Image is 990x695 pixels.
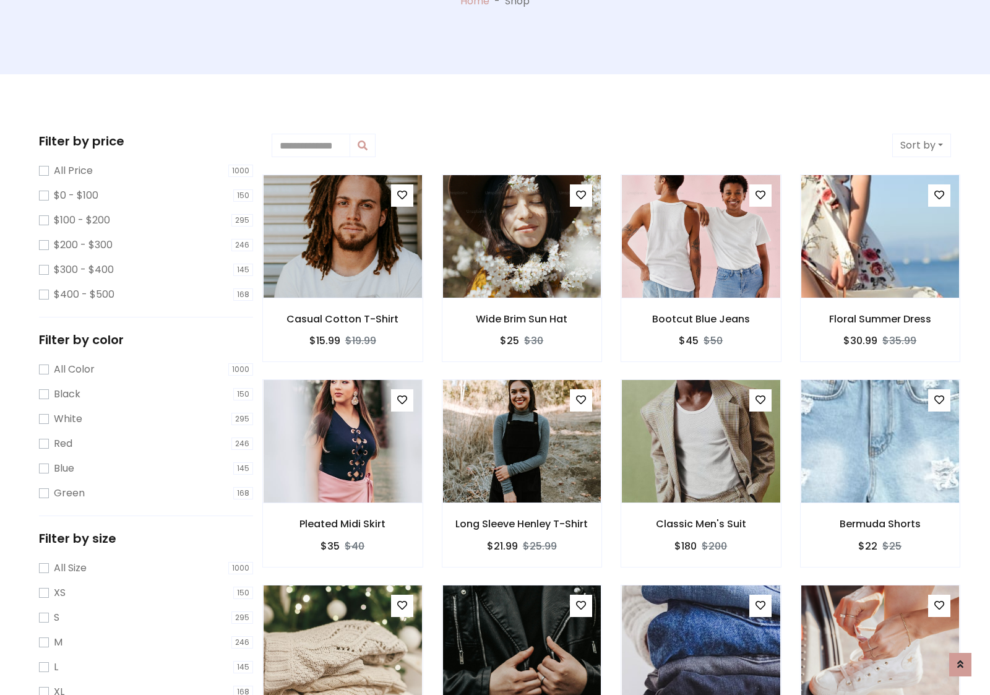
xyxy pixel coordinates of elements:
[231,611,253,624] span: 295
[231,239,253,251] span: 246
[524,334,543,348] del: $30
[882,334,916,348] del: $35.99
[233,189,253,202] span: 150
[228,165,253,177] span: 1000
[233,487,253,499] span: 168
[704,334,723,348] del: $50
[523,539,557,553] del: $25.99
[54,461,74,476] label: Blue
[621,518,781,530] h6: Classic Men's Suit
[54,188,98,203] label: $0 - $100
[858,540,877,552] h6: $22
[231,636,253,649] span: 246
[801,518,960,530] h6: Bermuda Shorts
[54,262,114,277] label: $300 - $400
[702,539,727,553] del: $200
[54,412,82,426] label: White
[54,287,114,302] label: $400 - $500
[442,313,602,325] h6: Wide Brim Sun Hat
[39,531,253,546] h5: Filter by size
[54,585,66,600] label: XS
[892,134,951,157] button: Sort by
[321,540,340,552] h6: $35
[263,313,423,325] h6: Casual Cotton T-Shirt
[39,332,253,347] h5: Filter by color
[54,387,80,402] label: Black
[231,214,253,227] span: 295
[801,313,960,325] h6: Floral Summer Dress
[54,436,72,451] label: Red
[228,562,253,574] span: 1000
[233,388,253,400] span: 150
[54,362,95,377] label: All Color
[54,213,110,228] label: $100 - $200
[487,540,518,552] h6: $21.99
[54,660,58,675] label: L
[54,635,62,650] label: M
[231,413,253,425] span: 295
[54,163,93,178] label: All Price
[54,486,85,501] label: Green
[54,238,113,253] label: $200 - $300
[233,661,253,673] span: 145
[54,561,87,576] label: All Size
[621,313,781,325] h6: Bootcut Blue Jeans
[500,335,519,347] h6: $25
[233,264,253,276] span: 145
[345,539,364,553] del: $40
[231,438,253,450] span: 246
[674,540,697,552] h6: $180
[309,335,340,347] h6: $15.99
[233,462,253,475] span: 145
[233,288,253,301] span: 168
[39,134,253,149] h5: Filter by price
[54,610,59,625] label: S
[228,363,253,376] span: 1000
[442,518,602,530] h6: Long Sleeve Henley T-Shirt
[345,334,376,348] del: $19.99
[233,587,253,599] span: 150
[679,335,699,347] h6: $45
[882,539,902,553] del: $25
[263,518,423,530] h6: Pleated Midi Skirt
[843,335,877,347] h6: $30.99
